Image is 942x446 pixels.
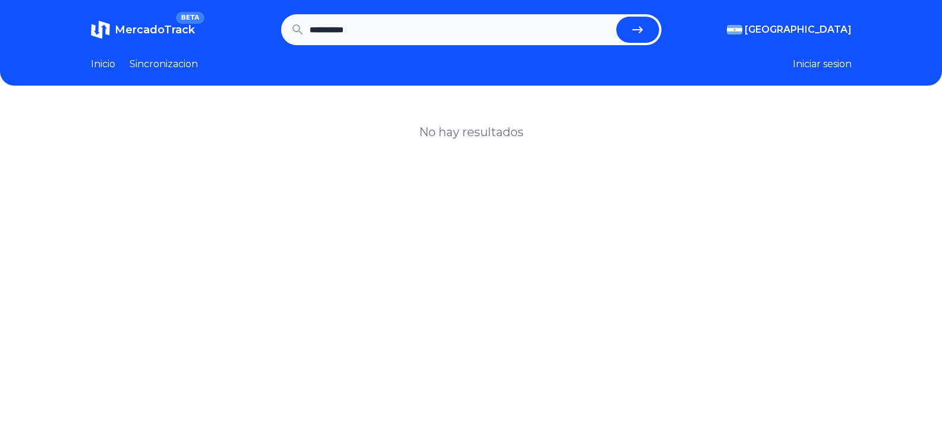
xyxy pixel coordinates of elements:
a: MercadoTrackBETA [91,20,195,39]
button: Iniciar sesion [793,57,852,71]
img: Argentina [727,25,742,34]
span: MercadoTrack [115,23,195,36]
a: Sincronizacion [130,57,198,71]
button: [GEOGRAPHIC_DATA] [727,23,852,37]
span: [GEOGRAPHIC_DATA] [745,23,852,37]
a: Inicio [91,57,115,71]
img: MercadoTrack [91,20,110,39]
h1: No hay resultados [419,124,524,140]
span: BETA [176,12,204,24]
